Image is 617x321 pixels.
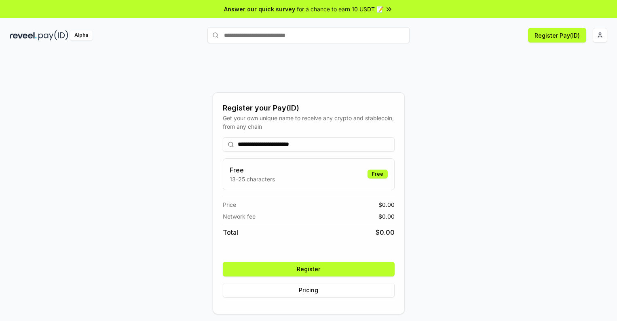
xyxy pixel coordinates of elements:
[223,200,236,209] span: Price
[223,114,395,131] div: Get your own unique name to receive any crypto and stablecoin, from any chain
[223,262,395,276] button: Register
[223,227,238,237] span: Total
[378,212,395,221] span: $ 0.00
[378,200,395,209] span: $ 0.00
[10,30,37,40] img: reveel_dark
[368,170,388,179] div: Free
[223,283,395,298] button: Pricing
[230,175,275,183] p: 13-25 characters
[70,30,93,40] div: Alpha
[223,102,395,114] div: Register your Pay(ID)
[297,5,383,13] span: for a chance to earn 10 USDT 📝
[224,5,295,13] span: Answer our quick survey
[528,28,586,43] button: Register Pay(ID)
[223,212,256,221] span: Network fee
[38,30,68,40] img: pay_id
[376,227,395,237] span: $ 0.00
[230,165,275,175] h3: Free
